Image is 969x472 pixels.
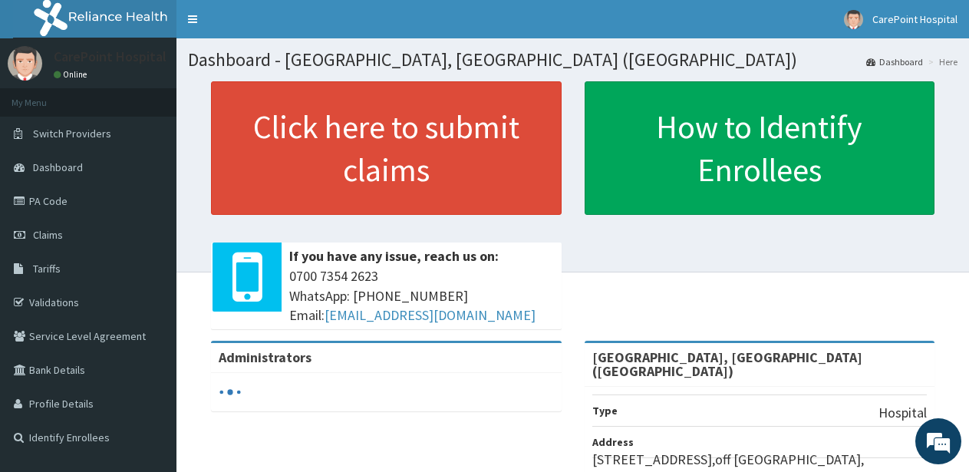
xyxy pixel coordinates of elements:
[33,160,83,174] span: Dashboard
[33,127,111,140] span: Switch Providers
[219,381,242,404] svg: audio-loading
[188,50,957,70] h1: Dashboard - [GEOGRAPHIC_DATA], [GEOGRAPHIC_DATA] ([GEOGRAPHIC_DATA])
[289,266,554,325] span: 0700 7354 2623 WhatsApp: [PHONE_NUMBER] Email:
[592,348,862,380] strong: [GEOGRAPHIC_DATA], [GEOGRAPHIC_DATA] ([GEOGRAPHIC_DATA])
[872,12,957,26] span: CarePoint Hospital
[325,306,536,324] a: [EMAIL_ADDRESS][DOMAIN_NAME]
[585,81,935,215] a: How to Identify Enrollees
[592,404,618,418] b: Type
[33,262,61,276] span: Tariffs
[219,348,311,366] b: Administrators
[211,81,562,215] a: Click here to submit claims
[592,435,634,449] b: Address
[844,10,863,29] img: User Image
[33,228,63,242] span: Claims
[866,55,923,68] a: Dashboard
[878,403,927,423] p: Hospital
[289,247,499,265] b: If you have any issue, reach us on:
[925,55,957,68] li: Here
[54,69,91,80] a: Online
[54,50,166,64] p: CarePoint Hospital
[8,46,42,81] img: User Image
